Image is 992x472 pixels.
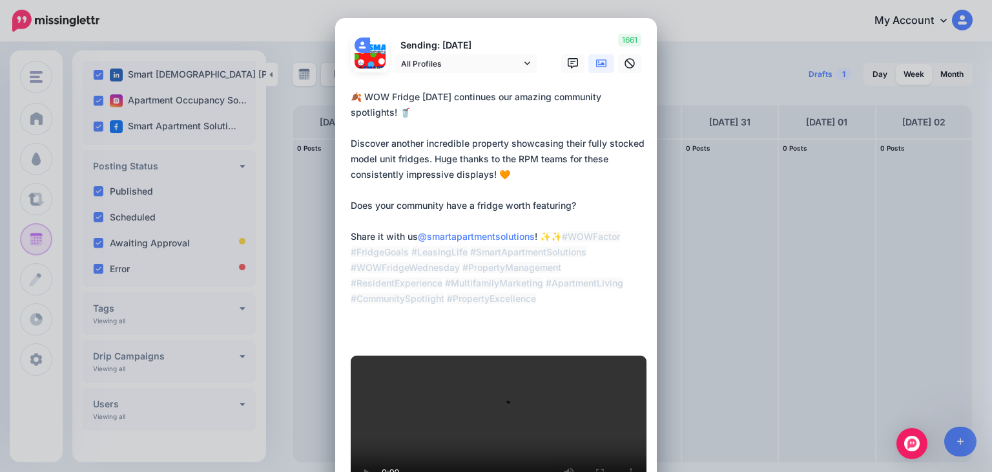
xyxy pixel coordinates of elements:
img: user_default_image.png [355,38,370,53]
div: 🍂 WOW Fridge [DATE] continues our amazing community spotlights! 🥤 Discover another incredible pro... [351,89,648,306]
div: Open Intercom Messenger [896,428,927,459]
img: 273388243_356788743117728_5079064472810488750_n-bsa130694.png [370,38,386,53]
span: All Profiles [401,57,521,70]
span: 1661 [618,34,641,47]
a: All Profiles [395,54,537,73]
p: Sending: [DATE] [395,38,537,53]
img: 162108471_929565637859961_2209139901119392515_n-bsa130695.jpg [355,53,386,84]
